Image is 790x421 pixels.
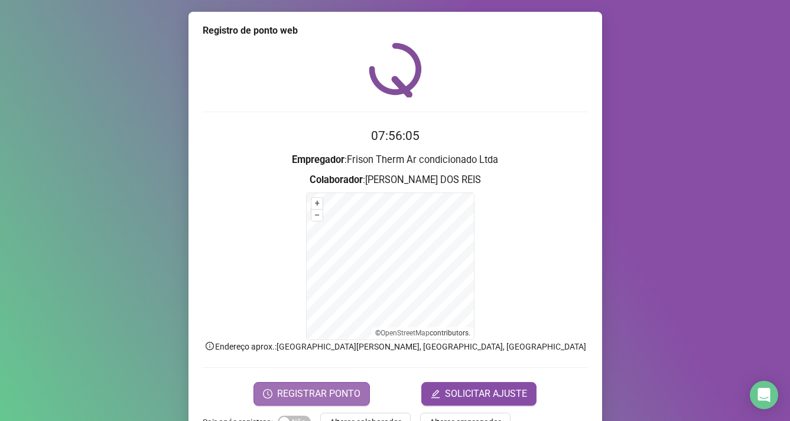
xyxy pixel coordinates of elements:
[371,129,420,143] time: 07:56:05
[203,152,588,168] h3: : Frison Therm Ar condicionado Ltda
[381,329,430,337] a: OpenStreetMap
[750,381,778,409] div: Open Intercom Messenger
[204,341,215,351] span: info-circle
[292,154,344,165] strong: Empregador
[421,382,537,406] button: editSOLICITAR AJUSTE
[277,387,360,401] span: REGISTRAR PONTO
[203,172,588,188] h3: : [PERSON_NAME] DOS REIS
[311,210,323,221] button: –
[253,382,370,406] button: REGISTRAR PONTO
[311,198,323,209] button: +
[203,340,588,353] p: Endereço aprox. : [GEOGRAPHIC_DATA][PERSON_NAME], [GEOGRAPHIC_DATA], [GEOGRAPHIC_DATA]
[310,174,363,185] strong: Colaborador
[263,389,272,399] span: clock-circle
[431,389,440,399] span: edit
[375,329,470,337] li: © contributors.
[445,387,527,401] span: SOLICITAR AJUSTE
[203,24,588,38] div: Registro de ponto web
[369,43,422,97] img: QRPoint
